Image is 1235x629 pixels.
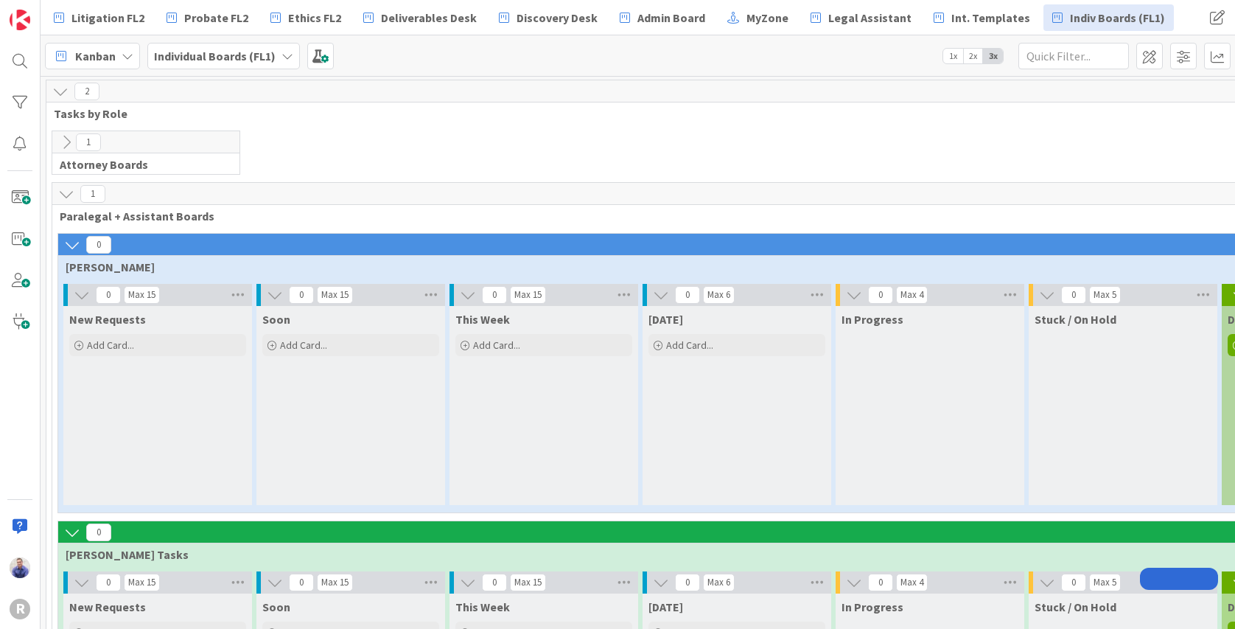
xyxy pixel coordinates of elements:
span: 0 [96,286,121,304]
span: Add Card... [666,338,713,352]
span: 0 [868,286,893,304]
span: Add Card... [473,338,520,352]
span: Admin Board [637,9,705,27]
b: Individual Boards (FL1) [154,49,276,63]
div: Max 6 [707,579,730,586]
div: Max 4 [900,291,923,299]
span: Int. Templates [951,9,1030,27]
span: Probate FL2 [184,9,248,27]
a: Litigation FL2 [45,4,153,31]
div: Max 15 [514,579,542,586]
a: Deliverables Desk [354,4,486,31]
div: Max 15 [321,291,349,299]
a: MyZone [718,4,797,31]
a: Int. Templates [925,4,1039,31]
span: 0 [1061,286,1086,304]
a: Indiv Boards (FL1) [1043,4,1174,31]
span: 0 [96,574,121,591]
span: This Week [455,600,510,614]
span: Add Card... [280,338,327,352]
span: Litigation FL2 [71,9,144,27]
span: Today [648,600,683,614]
span: Add Card... [87,338,134,352]
span: Today [648,312,683,327]
span: 0 [482,574,507,591]
span: 0 [482,286,507,304]
img: JG [10,557,30,578]
span: In Progress [842,312,903,327]
div: R [10,599,30,619]
span: 3x [983,49,1003,63]
span: 0 [868,574,893,591]
a: Discovery Desk [490,4,606,31]
span: MyZone [746,9,788,27]
span: 1x [943,49,963,63]
span: Soon [262,600,290,614]
div: Max 15 [128,291,155,299]
input: Quick Filter... [1018,43,1129,69]
span: 0 [86,236,111,254]
a: Ethics FL2 [262,4,350,31]
img: Visit kanbanzone.com [10,10,30,30]
span: Attorney Boards [60,157,221,172]
span: This Week [455,312,510,327]
span: Ethics FL2 [288,9,341,27]
a: Legal Assistant [802,4,920,31]
div: Max 5 [1094,579,1116,586]
span: 1 [76,133,101,151]
span: Deliverables Desk [381,9,477,27]
div: Max 5 [1094,291,1116,299]
span: 0 [675,574,700,591]
span: Stuck / On Hold [1035,600,1116,614]
span: Discovery Desk [517,9,598,27]
span: 0 [1061,574,1086,591]
span: 0 [289,286,314,304]
span: Stuck / On Hold [1035,312,1116,327]
a: Admin Board [611,4,714,31]
span: 2 [74,83,99,100]
span: Kanban [75,47,116,65]
span: Indiv Boards (FL1) [1070,9,1165,27]
span: 0 [86,524,111,541]
span: Legal Assistant [828,9,912,27]
a: Probate FL2 [158,4,257,31]
span: 0 [675,286,700,304]
span: Soon [262,312,290,327]
span: 0 [289,574,314,591]
div: Max 6 [707,291,730,299]
div: Max 4 [900,579,923,586]
div: Max 15 [128,579,155,586]
div: Max 15 [514,291,542,299]
span: 1 [80,185,105,203]
span: New Requests [69,312,146,327]
div: Max 15 [321,579,349,586]
span: 2x [963,49,983,63]
span: New Requests [69,600,146,614]
span: In Progress [842,600,903,614]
